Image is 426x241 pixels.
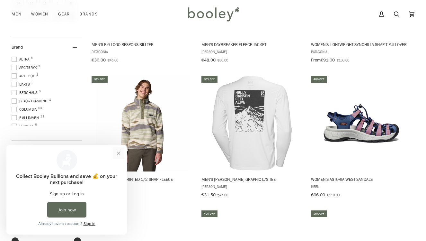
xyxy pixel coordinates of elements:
[217,57,228,63] span: €80.00
[311,184,412,189] span: Keen
[12,107,39,112] span: Columbia
[12,98,49,104] span: Black Diamond
[92,57,106,63] span: €36.00
[311,42,412,47] span: Women's Lightweight Synchilla Snap-T Pullover
[94,75,191,171] img: Columbia Men's Helvetia II Printed 1/2 Snap Fleece Safari Rouge Valley - Booley Galway
[31,81,33,85] span: 2
[31,11,48,17] span: Women
[337,57,349,63] span: €130.00
[92,76,108,83] div: 31% off
[201,210,217,217] div: 40% off
[92,42,193,47] span: Men's P-6 Logo Responsibili-Tee
[31,56,33,60] span: 5
[35,123,37,126] span: 5
[58,11,70,17] span: Gear
[92,176,193,182] span: Men's Helvetia II Printed 1/2 Snap Fleece
[201,192,216,198] span: €31.50
[200,75,304,200] a: Men's Skog Graphic L/S Tee
[12,90,40,96] span: Berghaus
[217,192,228,198] span: €45.00
[36,73,38,76] span: 1
[12,73,37,79] span: Artilect
[201,76,217,83] div: 30% off
[39,90,41,93] span: 5
[12,123,35,129] span: Funkita
[185,5,241,23] img: Booley
[12,11,22,17] span: Men
[92,184,193,189] span: Columbia
[12,65,39,70] span: Arc'teryx
[311,57,321,63] span: From
[38,65,40,68] span: 3
[201,49,303,54] span: [PERSON_NAME]
[108,57,118,63] span: €45.00
[40,115,44,118] span: 21
[311,49,412,54] span: Patagonia
[201,184,303,189] span: [PERSON_NAME]
[313,75,410,171] img: Keen Women's Astoria West Sandals Nostalgia Rose / Tangerine - Booley Galway
[311,192,325,198] span: €66.00
[12,56,31,62] span: Altra
[12,81,32,87] span: Barts
[311,210,327,217] div: 25% off
[92,49,193,54] span: Patagonia
[38,107,42,110] span: 64
[201,57,216,63] span: €48.00
[49,98,51,101] span: 1
[12,115,41,121] span: Fjallraven
[327,192,340,198] span: €110.00
[321,57,335,63] span: €91.00
[204,75,300,171] img: Helly Hansen Men's Skog Graphic L/S Tee White - Booley Galway
[311,176,412,182] span: Women's Astoria West Sandals
[12,44,23,50] span: Brand
[311,76,327,83] div: 40% off
[91,75,194,200] a: Men's Helvetia II Printed 1/2 Snap Fleece
[310,75,413,200] a: Women's Astoria West Sandals
[201,176,303,182] span: Men's [PERSON_NAME] Graphic L/S Tee
[201,42,303,47] span: Men's Daybreaker Fleece Jacket
[79,11,98,17] span: Brands
[6,145,127,235] iframe: Loyalty program pop-up with offers and actions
